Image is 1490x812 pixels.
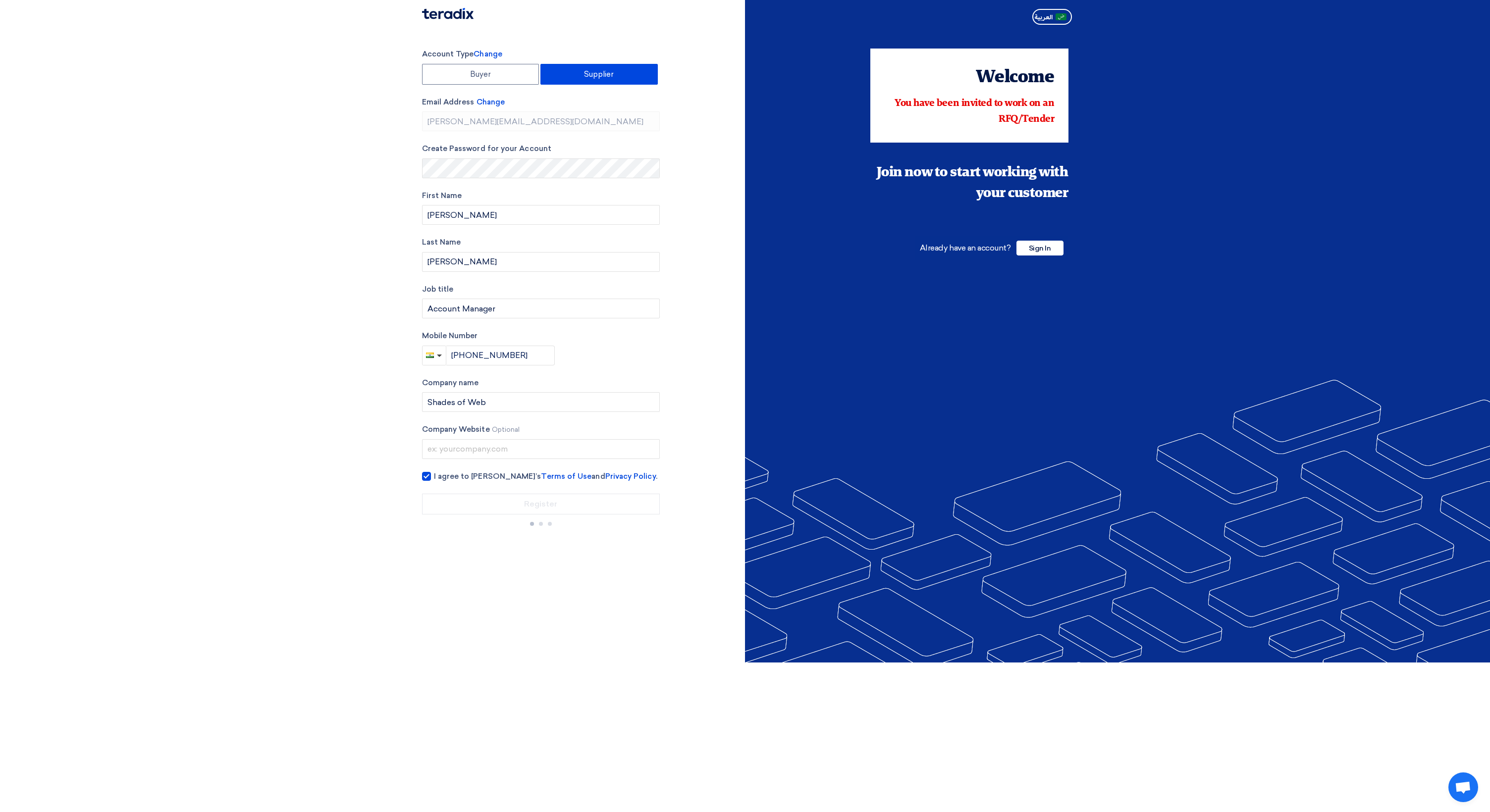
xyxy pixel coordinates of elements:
label: Company name [422,377,660,389]
label: Buyer [422,64,539,85]
div: Join now to start working with your customer [870,162,1068,204]
a: Terms of Use [541,472,591,481]
a: Sign In [1016,243,1064,253]
input: Enter your first name... [422,205,660,225]
input: Register [422,494,660,514]
img: ar-AR.png [1056,13,1066,21]
label: Company Website [422,424,660,435]
input: Last Name... [422,252,660,272]
label: Supplier [540,64,658,85]
span: العربية [1034,14,1053,21]
label: Job title [422,284,660,295]
label: Account Type [422,49,660,60]
span: Sign In [1016,241,1064,255]
input: Enter your company name... [422,392,660,412]
span: Change [474,50,502,58]
span: Change [477,98,505,106]
span: You have been invited to work on an RFQ/Tender [895,99,1054,124]
label: First Name [422,190,660,202]
label: Email Address [422,97,660,108]
span: I agree to [PERSON_NAME]’s and . [434,471,657,482]
a: Privacy Policy [605,472,656,481]
label: Mobile Number [422,330,660,342]
span: Already have an account? [920,243,1011,253]
input: Enter phone number... [446,346,555,365]
span: Optional [492,426,520,433]
div: Open chat [1448,772,1478,802]
label: Create Password for your Account [422,143,660,154]
img: Teradix logo [422,8,474,19]
div: Welcome [884,64,1055,91]
input: Enter your job title... [422,299,660,318]
input: ex: yourcompany.com [422,439,660,459]
button: العربية [1032,9,1072,25]
label: Last Name [422,237,660,248]
input: Enter your business email... [422,111,660,131]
